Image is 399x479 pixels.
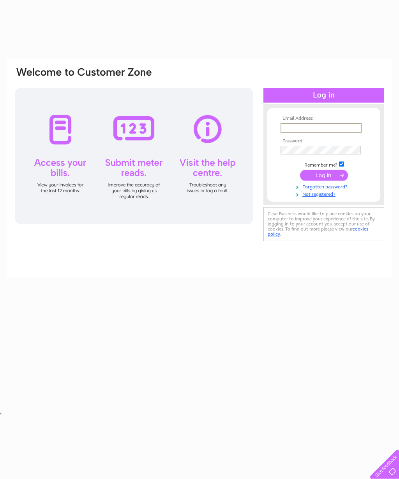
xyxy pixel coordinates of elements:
div: Clear Business would like to place cookies on your computer to improve your experience of the sit... [263,207,384,241]
td: Remember me? [279,160,369,168]
a: Not registered? [281,190,369,197]
input: Submit [300,170,348,181]
a: Forgotten password? [281,183,369,190]
th: Email Address: [279,116,369,121]
th: Password: [279,138,369,144]
a: cookies policy [268,226,368,237]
